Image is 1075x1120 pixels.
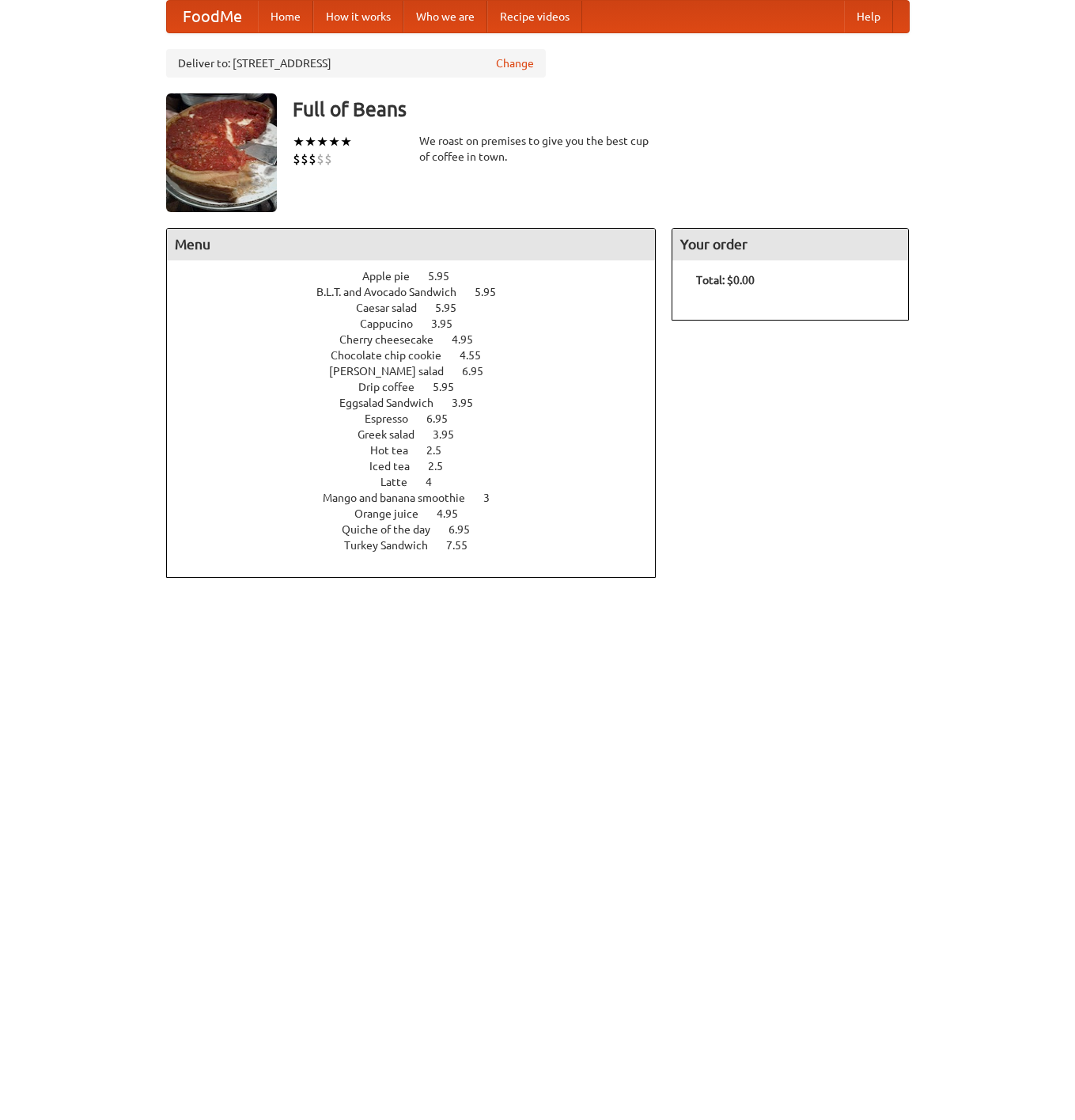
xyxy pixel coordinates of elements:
span: 4.95 [452,333,489,346]
li: ★ [328,133,340,150]
span: Chocolate chip cookie [331,349,457,362]
span: 6.95 [449,523,486,536]
span: 3.95 [433,428,470,441]
span: 4 [426,476,448,488]
a: Greek salad 3.95 [358,428,483,441]
span: Apple pie [362,270,426,283]
span: 3.95 [431,317,468,330]
span: Greek salad [358,428,430,441]
span: 2.5 [426,444,457,457]
div: Deliver to: [STREET_ADDRESS] [166,49,546,78]
span: [PERSON_NAME] salad [329,365,460,378]
a: Latte 4 [380,476,461,488]
span: Latte [380,476,423,488]
li: ★ [293,133,305,150]
span: Turkey Sandwich [344,539,444,552]
a: Cherry cheesecake 4.95 [339,333,502,346]
span: 6.95 [462,365,499,378]
li: $ [293,150,301,168]
span: Eggsalad Sandwich [339,397,449,409]
h3: Full of Beans [293,93,910,125]
a: How it works [313,1,403,32]
a: Recipe videos [487,1,582,32]
a: Espresso 6.95 [365,412,477,425]
span: B.L.T. and Avocado Sandwich [316,286,472,298]
li: ★ [305,133,316,150]
a: [PERSON_NAME] salad 6.95 [329,365,513,378]
a: Who we are [403,1,487,32]
a: Help [844,1,893,32]
span: 5.95 [475,286,512,298]
span: 6.95 [426,412,464,425]
a: Orange juice 4.95 [354,507,487,520]
a: Mango and banana smoothie 3 [323,492,519,504]
li: $ [301,150,308,168]
a: Cappucino 3.95 [360,317,482,330]
li: $ [324,150,332,168]
a: B.L.T. and Avocado Sandwich 5.95 [316,286,525,298]
a: Change [496,55,534,71]
li: $ [308,150,316,168]
span: Espresso [365,412,424,425]
span: 5.95 [428,270,465,283]
a: Caesar salad 5.95 [356,302,486,314]
a: Iced tea 2.5 [369,460,472,473]
span: Drip coffee [358,381,430,393]
span: Orange juice [354,507,434,520]
span: 2.5 [428,460,459,473]
a: FoodMe [167,1,258,32]
li: ★ [316,133,328,150]
a: Turkey Sandwich 7.55 [344,539,497,552]
span: 3 [483,492,505,504]
span: 4.95 [437,507,474,520]
span: Caesar salad [356,302,433,314]
h4: Your order [672,229,908,260]
span: 5.95 [435,302,472,314]
span: Cappucino [360,317,429,330]
li: ★ [340,133,352,150]
b: Total: $0.00 [696,274,755,287]
img: angular.jpg [166,93,277,212]
span: Mango and banana smoothie [323,492,481,504]
a: Eggsalad Sandwich 3.95 [339,397,502,409]
h4: Menu [167,229,656,260]
a: Hot tea 2.5 [370,444,471,457]
span: 3.95 [452,397,489,409]
span: 4.55 [460,349,497,362]
span: Cherry cheesecake [339,333,449,346]
span: Hot tea [370,444,424,457]
a: Chocolate chip cookie 4.55 [331,349,510,362]
a: Drip coffee 5.95 [358,381,483,393]
a: Quiche of the day 6.95 [342,523,499,536]
a: Home [258,1,313,32]
span: 5.95 [433,381,470,393]
a: Apple pie 5.95 [362,270,479,283]
div: We roast on premises to give you the best cup of coffee in town. [419,133,657,165]
span: Quiche of the day [342,523,446,536]
li: $ [316,150,324,168]
span: Iced tea [369,460,426,473]
span: 7.55 [446,539,483,552]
